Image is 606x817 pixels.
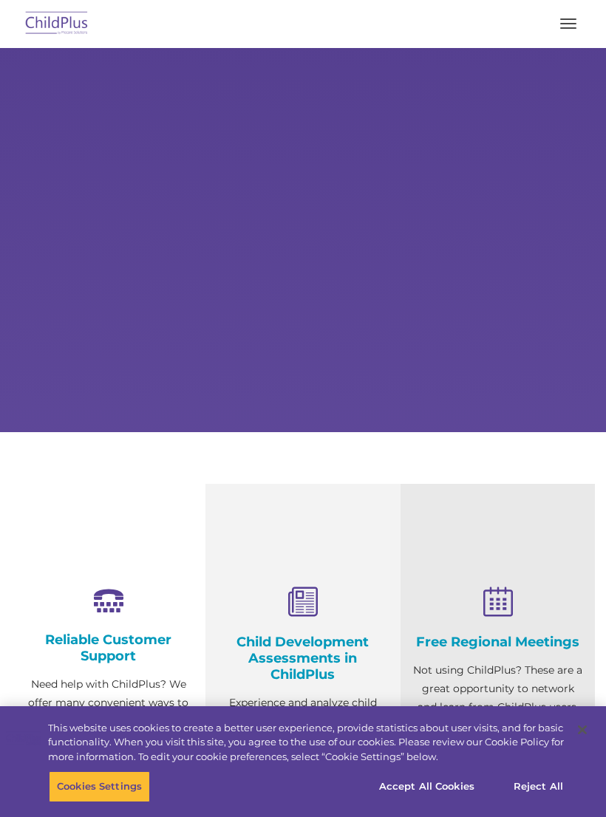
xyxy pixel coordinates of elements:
h4: Child Development Assessments in ChildPlus [217,634,389,683]
button: Accept All Cookies [371,771,483,802]
p: Need help with ChildPlus? We offer many convenient ways to contact our amazing Customer Support r... [22,675,194,804]
button: Reject All [492,771,585,802]
div: This website uses cookies to create a better user experience, provide statistics about user visit... [48,721,564,765]
button: Close [566,714,599,746]
p: Experience and analyze child assessments and Head Start data management in one system with zero c... [217,694,389,804]
img: ChildPlus by Procare Solutions [22,7,92,41]
button: Cookies Settings [49,771,150,802]
h4: Free Regional Meetings [412,634,584,650]
h4: Reliable Customer Support [22,632,194,664]
p: Not using ChildPlus? These are a great opportunity to network and learn from ChildPlus users. Fin... [412,661,584,753]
